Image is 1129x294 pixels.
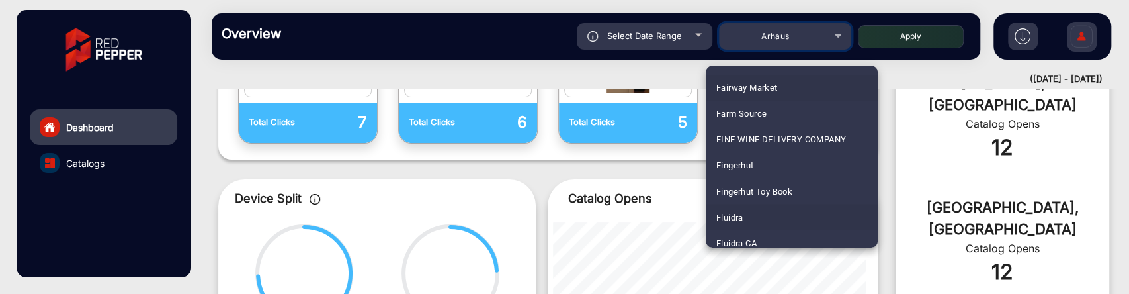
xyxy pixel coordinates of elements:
span: Fluidra CA [716,230,757,256]
span: Fingerhut Toy Book [716,178,792,204]
span: Farm Source [716,101,767,126]
span: Fingerhut [716,152,754,178]
span: FINE WINE DELIVERY COMPANY [716,126,847,152]
span: Fairway Market [716,75,778,101]
span: Fluidra [716,204,743,230]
